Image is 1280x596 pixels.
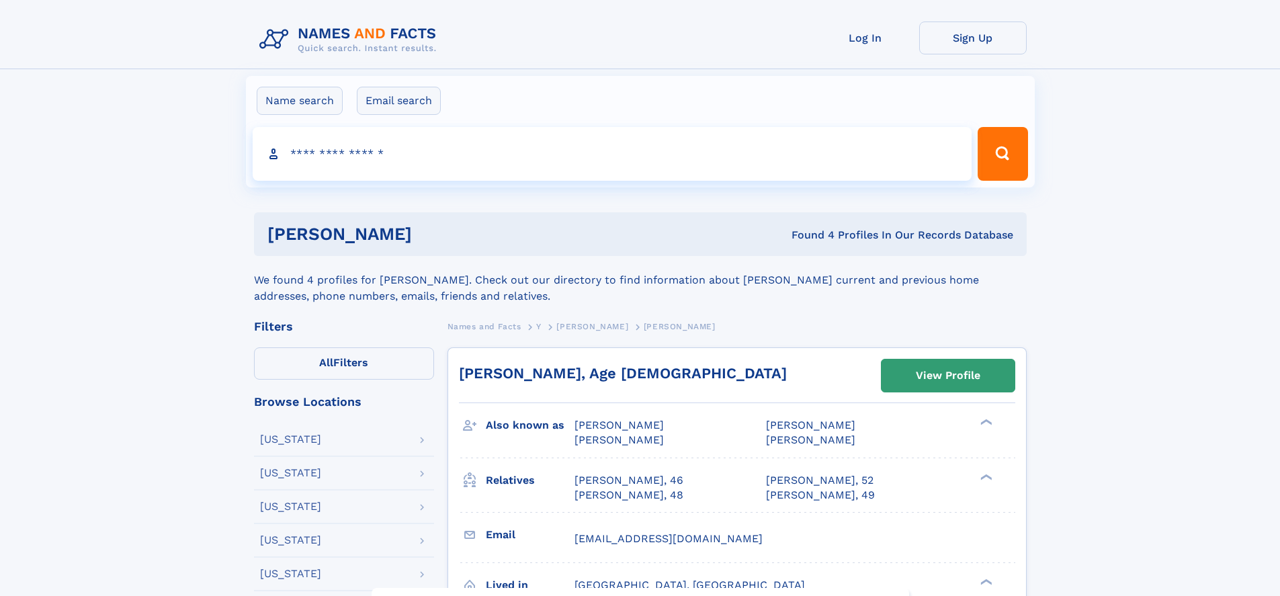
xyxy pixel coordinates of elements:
[254,347,434,380] label: Filters
[766,433,855,446] span: [PERSON_NAME]
[260,501,321,512] div: [US_STATE]
[574,579,805,591] span: [GEOGRAPHIC_DATA], [GEOGRAPHIC_DATA]
[447,318,521,335] a: Names and Facts
[254,321,434,333] div: Filters
[260,468,321,478] div: [US_STATE]
[254,256,1027,304] div: We found 4 profiles for [PERSON_NAME]. Check out our directory to find information about [PERSON_...
[766,488,875,503] a: [PERSON_NAME], 49
[260,535,321,546] div: [US_STATE]
[486,523,574,546] h3: Email
[486,469,574,492] h3: Relatives
[556,318,628,335] a: [PERSON_NAME]
[574,532,763,545] span: [EMAIL_ADDRESS][DOMAIN_NAME]
[916,360,980,391] div: View Profile
[574,433,664,446] span: [PERSON_NAME]
[574,473,683,488] a: [PERSON_NAME], 46
[977,577,993,586] div: ❯
[260,434,321,445] div: [US_STATE]
[977,418,993,427] div: ❯
[254,396,434,408] div: Browse Locations
[574,488,683,503] a: [PERSON_NAME], 48
[257,87,343,115] label: Name search
[357,87,441,115] label: Email search
[486,414,574,437] h3: Also known as
[459,365,787,382] a: [PERSON_NAME], Age [DEMOGRAPHIC_DATA]
[978,127,1027,181] button: Search Button
[260,568,321,579] div: [US_STATE]
[644,322,716,331] span: [PERSON_NAME]
[536,318,542,335] a: Y
[254,22,447,58] img: Logo Names and Facts
[882,359,1015,392] a: View Profile
[536,322,542,331] span: Y
[253,127,972,181] input: search input
[977,472,993,481] div: ❯
[319,356,333,369] span: All
[574,419,664,431] span: [PERSON_NAME]
[766,419,855,431] span: [PERSON_NAME]
[556,322,628,331] span: [PERSON_NAME]
[267,226,602,243] h1: [PERSON_NAME]
[601,228,1013,243] div: Found 4 Profiles In Our Records Database
[812,22,919,54] a: Log In
[766,473,873,488] a: [PERSON_NAME], 52
[919,22,1027,54] a: Sign Up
